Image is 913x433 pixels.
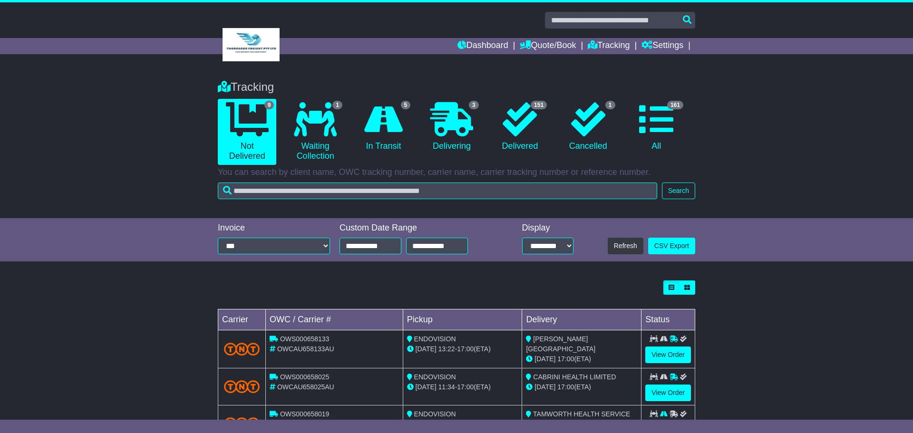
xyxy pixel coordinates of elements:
[403,309,522,330] td: Pickup
[414,373,456,381] span: ENDOVISION
[266,309,403,330] td: OWC / Carrier #
[534,355,555,363] span: [DATE]
[534,383,555,391] span: [DATE]
[645,346,691,363] a: View Order
[588,38,630,54] a: Tracking
[277,383,334,391] span: OWCAU658025AU
[218,223,330,233] div: Invoice
[416,383,437,391] span: [DATE]
[469,101,479,109] span: 3
[557,383,574,391] span: 17:00
[280,373,330,381] span: OWS000658025
[422,99,481,155] a: 3 Delivering
[332,101,342,109] span: 1
[641,309,695,330] td: Status
[526,382,637,392] div: (ETA)
[641,38,683,54] a: Settings
[533,373,616,381] span: CABRINI HEALTH LIMITED
[213,80,700,94] div: Tracking
[218,167,695,178] p: You can search by client name, OWC tracking number, carrier name, carrier tracking number or refe...
[491,99,549,155] a: 151 Delivered
[645,385,691,401] a: View Order
[354,99,413,155] a: 5 In Transit
[340,223,492,233] div: Custom Date Range
[667,101,683,109] span: 161
[218,99,276,165] a: 9 Not Delivered
[457,345,474,353] span: 17:00
[522,223,573,233] div: Display
[224,417,260,430] img: TNT_Domestic.png
[520,38,576,54] a: Quote/Book
[218,309,266,330] td: Carrier
[264,101,274,109] span: 9
[533,410,630,418] span: TAMWORTH HEALTH SERVICE
[608,238,643,254] button: Refresh
[526,354,637,364] div: (ETA)
[526,335,595,353] span: [PERSON_NAME][GEOGRAPHIC_DATA]
[557,355,574,363] span: 17:00
[401,101,411,109] span: 5
[286,99,344,165] a: 1 Waiting Collection
[414,335,456,343] span: ENDOVISION
[438,383,455,391] span: 11:34
[457,38,508,54] a: Dashboard
[605,101,615,109] span: 1
[277,345,334,353] span: OWCAU658133AU
[559,99,617,155] a: 1 Cancelled
[662,183,695,199] button: Search
[224,380,260,393] img: TNT_Domestic.png
[648,238,695,254] a: CSV Export
[224,343,260,356] img: TNT_Domestic.png
[522,309,641,330] td: Delivery
[280,335,330,343] span: OWS000658133
[627,99,686,155] a: 161 All
[531,101,547,109] span: 151
[407,382,518,392] div: - (ETA)
[457,383,474,391] span: 17:00
[438,345,455,353] span: 13:22
[414,410,456,418] span: ENDOVISION
[280,410,330,418] span: OWS000658019
[407,344,518,354] div: - (ETA)
[416,345,437,353] span: [DATE]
